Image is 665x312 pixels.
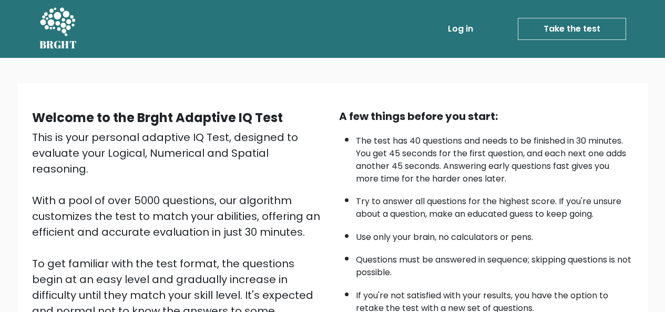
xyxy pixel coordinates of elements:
[39,38,77,51] h5: BRGHT
[32,109,283,126] b: Welcome to the Brght Adaptive IQ Test
[518,18,626,40] a: Take the test
[356,248,633,279] li: Questions must be answered in sequence; skipping questions is not possible.
[356,129,633,185] li: The test has 40 questions and needs to be finished in 30 minutes. You get 45 seconds for the firs...
[356,226,633,244] li: Use only your brain, no calculators or pens.
[444,18,477,39] a: Log in
[339,108,633,124] div: A few things before you start:
[39,4,77,54] a: BRGHT
[356,190,633,220] li: Try to answer all questions for the highest score. If you're unsure about a question, make an edu...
